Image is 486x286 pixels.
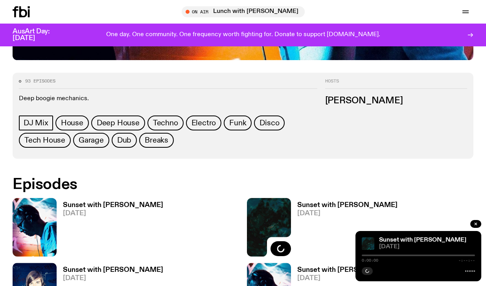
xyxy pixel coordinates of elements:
a: Electro [186,115,222,130]
img: Simon Caldwell stands side on, looking downwards. He has headphones on. Behind him is a brightly ... [13,198,57,257]
span: Deep House [97,119,140,127]
span: DJ Mix [24,119,48,127]
span: [DATE] [297,275,398,282]
a: Sunset with [PERSON_NAME][DATE] [57,202,163,257]
h2: Hosts [325,79,467,88]
h3: [PERSON_NAME] [325,97,467,105]
a: Techno [147,115,184,130]
span: House [61,119,83,127]
span: Funk [229,119,246,127]
span: -:--:-- [458,258,475,262]
a: DJ Mix [19,115,53,130]
span: Breaks [145,136,168,145]
a: Garage [73,133,109,148]
span: 93 episodes [25,79,55,83]
a: Breaks [139,133,174,148]
a: Sunset with [PERSON_NAME] [379,237,466,243]
a: Sunset with [PERSON_NAME][DATE] [291,202,398,257]
span: Garage [79,136,104,145]
a: Dub [112,133,137,148]
span: Tech House [24,136,65,145]
a: Disco [254,115,285,130]
h2: Episodes [13,178,317,192]
span: [DATE] [63,210,163,217]
a: Funk [224,115,252,130]
span: Disco [260,119,279,127]
button: On AirLunch with [PERSON_NAME] [182,6,305,17]
p: One day. One community. One frequency worth fighting for. Donate to support [DOMAIN_NAME]. [106,31,380,38]
h3: AusArt Day: [DATE] [13,28,63,42]
h3: Sunset with [PERSON_NAME] [297,267,398,273]
span: [DATE] [379,244,475,250]
span: 0:00:00 [362,258,378,262]
h3: Sunset with [PERSON_NAME] [297,202,398,209]
span: Electro [191,119,216,127]
span: Dub [117,136,131,145]
p: Deep boogie mechanics. [19,95,317,103]
h3: Sunset with [PERSON_NAME] [63,202,163,209]
a: House [55,115,89,130]
h3: Sunset with [PERSON_NAME] [63,267,163,273]
span: Techno [153,119,178,127]
span: [DATE] [297,210,398,217]
a: Deep House [91,115,145,130]
a: Tech House [19,133,71,148]
span: [DATE] [63,275,163,282]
